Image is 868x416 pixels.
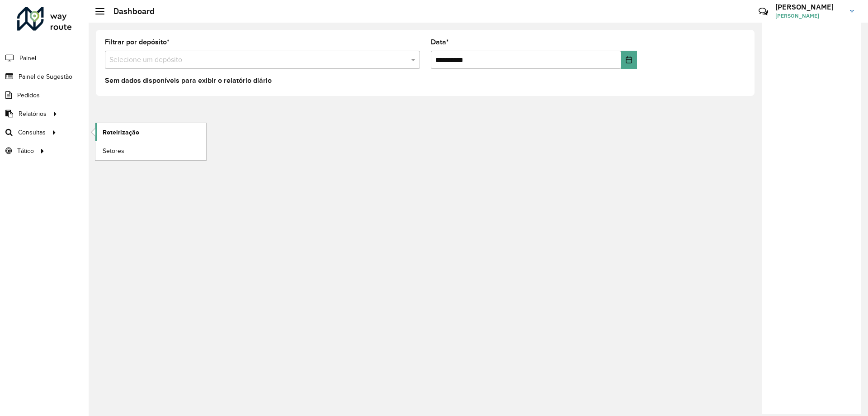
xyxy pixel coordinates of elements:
span: Painel de Sugestão [19,72,72,81]
span: Relatórios [19,109,47,119]
a: Roteirização [95,123,206,141]
label: Filtrar por depósito [105,37,170,48]
h3: [PERSON_NAME] [775,3,843,11]
span: Tático [17,146,34,156]
span: Setores [103,146,124,156]
button: Choose Date [621,51,637,69]
span: Roteirização [103,128,139,137]
span: Consultas [18,128,46,137]
label: Data [431,37,449,48]
span: Painel [19,53,36,63]
label: Sem dados disponíveis para exibir o relatório diário [105,75,272,86]
span: [PERSON_NAME] [775,12,843,20]
h2: Dashboard [104,6,155,16]
a: Contato Rápido [754,2,773,21]
span: Pedidos [17,91,40,100]
a: Setores [95,142,206,160]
